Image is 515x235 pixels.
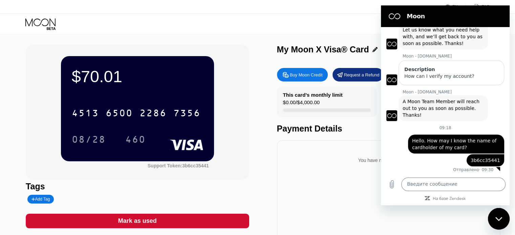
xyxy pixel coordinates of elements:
[26,182,249,191] div: Tags
[481,4,490,9] div: FAQ
[277,68,328,81] div: Buy Moon Credit
[106,109,133,119] div: 6500
[332,68,383,81] div: Request a Refund
[67,131,111,148] div: 08/28
[125,135,146,146] div: 460
[173,109,200,119] div: 7356
[283,92,343,98] div: This card’s monthly limit
[140,109,167,119] div: 2286
[148,163,209,168] div: Support Token:3b6cc35441
[72,135,106,146] div: 08/28
[290,72,323,78] div: Buy Moon Credit
[452,4,458,9] div: EN
[283,99,320,109] div: $0.00 / $4,000.00
[381,5,510,205] iframe: Окно обмена сообщениями
[68,104,205,121] div: 4513650022867356
[466,3,490,10] div: FAQ
[148,163,209,168] div: Support Token: 3b6cc35441
[277,124,500,134] div: Payment Details
[72,109,99,119] div: 4513
[344,72,380,78] div: Request a Refund
[26,214,249,228] div: Mark as used
[31,197,50,202] div: Add Tag
[27,195,54,204] div: Add Tag
[118,217,157,225] div: Mark as used
[277,45,369,54] div: My Moon X Visa® Card
[488,208,510,230] iframe: Кнопка, открывающая окно обмена сообщениями; идет разговор
[120,131,151,148] div: 460
[282,151,495,170] div: You have no transactions yet
[72,67,203,86] div: $70.01
[445,3,466,10] div: EN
